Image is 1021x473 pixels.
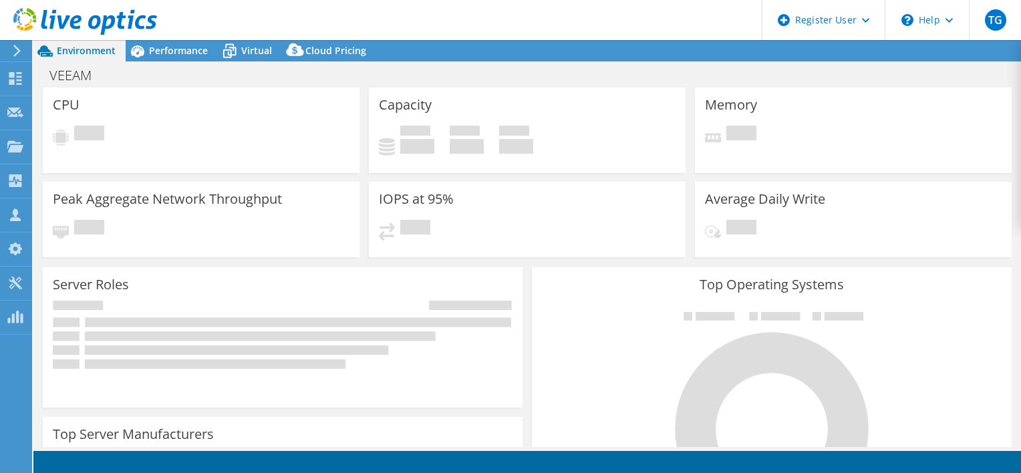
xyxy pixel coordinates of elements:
[985,9,1006,31] span: TG
[53,192,282,206] h3: Peak Aggregate Network Throughput
[705,192,825,206] h3: Average Daily Write
[74,220,104,238] span: Pending
[400,139,434,154] h4: 0 GiB
[901,14,913,26] svg: \n
[241,44,272,57] span: Virtual
[400,220,430,238] span: Pending
[53,98,80,112] h3: CPU
[57,44,116,57] span: Environment
[379,192,454,206] h3: IOPS at 95%
[305,44,366,57] span: Cloud Pricing
[499,126,529,139] span: Total
[542,277,1002,292] h3: Top Operating Systems
[450,139,484,154] h4: 0 GiB
[726,220,756,238] span: Pending
[400,126,430,139] span: Used
[726,126,756,144] span: Pending
[705,98,757,112] h3: Memory
[499,139,533,154] h4: 0 GiB
[43,68,112,83] h1: VEEAM
[149,44,208,57] span: Performance
[53,277,129,292] h3: Server Roles
[74,126,104,144] span: Pending
[379,98,432,112] h3: Capacity
[450,126,480,139] span: Free
[53,427,214,442] h3: Top Server Manufacturers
